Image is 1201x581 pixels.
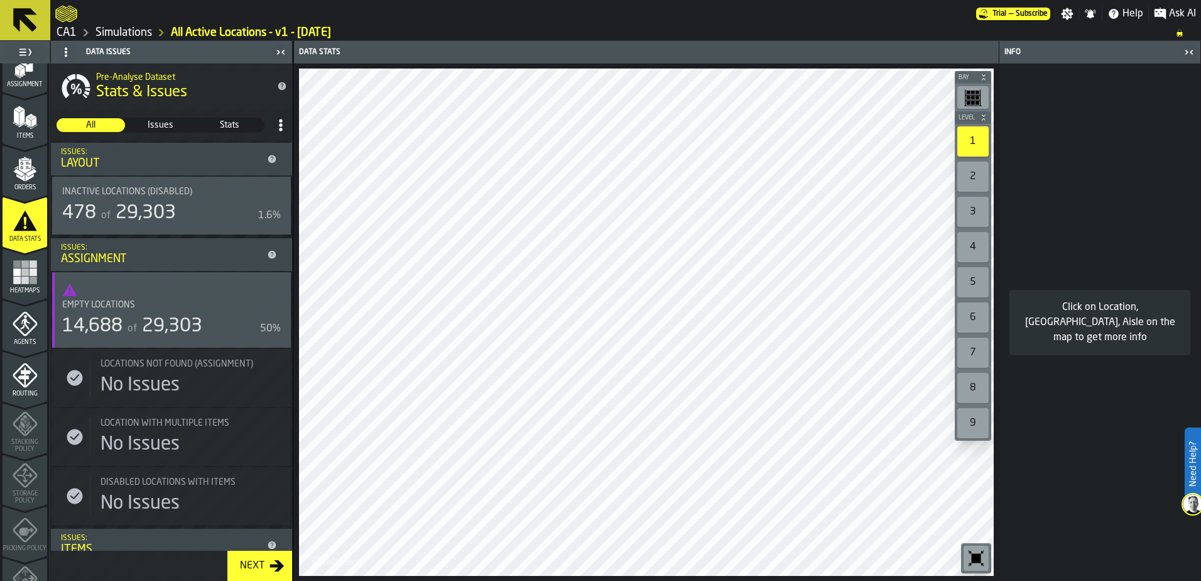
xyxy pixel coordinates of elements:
label: button-toggle-Close me [1180,45,1198,60]
div: Issues: [61,534,262,543]
span: All [57,119,124,131]
button: button-Next [227,551,292,581]
label: button-toggle-Ask AI [1149,6,1201,21]
button: button- [955,111,991,124]
div: thumb [57,118,125,132]
div: Title [62,187,281,197]
label: button-switch-multi-All [56,118,126,133]
label: button-toggle-Toggle Full Menu [3,43,47,61]
div: Menu Subscription [976,8,1050,20]
div: stat-Locations not found (Assignment) [52,349,291,407]
span: Data Stats [3,236,47,243]
span: 29,303 [142,317,202,336]
span: — [1009,9,1013,18]
div: Data Issues [53,42,272,62]
label: button-toggle-Settings [1056,8,1079,20]
div: Issues: [61,243,262,252]
label: button-toggle-Help [1102,6,1148,21]
div: Click on Location, [GEOGRAPHIC_DATA], Aisle on the map to get more info [1019,300,1180,345]
li: menu Storage Policy [3,455,47,505]
div: Layout [61,157,262,170]
span: Heatmaps [3,287,47,294]
label: button-toggle-Close me [272,45,290,60]
div: 3 [957,197,989,227]
div: stat-Location with multiple Items [52,408,291,466]
div: 2 [957,162,989,192]
div: thumb [195,118,264,132]
span: Stats [196,119,263,131]
li: menu Data Stats [3,197,47,247]
li: menu Items [3,94,47,144]
div: 5 [957,267,989,297]
div: No Issues [101,492,180,515]
li: menu Heatmaps [3,248,47,299]
div: Next [235,558,269,573]
div: Info [1002,48,1180,57]
div: Title [101,418,266,428]
span: Orders [3,184,47,191]
div: title-Stats & Issues [51,64,292,109]
span: of [101,211,111,221]
div: button-toolbar-undefined [955,194,991,230]
div: button-toolbar-undefined [955,124,991,159]
div: thumb [126,118,195,132]
span: Stacking Policy [3,439,47,453]
li: menu Picking Policy [3,506,47,556]
span: 29,303 [116,204,176,223]
div: 1.6% [258,208,281,223]
a: link-to-/wh/i/76e2a128-1b54-4d66-80d4-05ae4c277723 [95,26,152,40]
a: link-to-/wh/i/76e2a128-1b54-4d66-80d4-05ae4c277723/pricing/ [976,8,1050,20]
h2: Sub Title [96,70,267,82]
label: button-toggle-Notifications [1079,8,1102,20]
div: Data Stats [296,48,648,57]
div: Title [101,477,266,487]
span: Assignment [3,81,47,88]
div: stat-Empty locations [52,272,291,348]
span: of [128,324,137,334]
span: Agents [3,339,47,346]
a: link-to-/wh/i/76e2a128-1b54-4d66-80d4-05ae4c277723/simulations/2b5f27e9-485e-41c5-a475-fab9dbe47940 [171,26,331,40]
span: Trial [992,9,1006,18]
div: Title [62,187,266,197]
div: 14,688 [62,315,122,338]
span: Picking Policy [3,545,47,552]
span: Routing [3,390,47,397]
div: Title [62,300,266,310]
li: menu Orders [3,145,47,196]
div: stat-Disabled locations with Items [52,467,291,525]
div: button-toolbar-undefined [955,84,991,111]
div: button-toolbar-undefined [955,370,991,406]
span: Subscribe [1016,9,1048,18]
span: Storage Policy [3,490,47,504]
div: button-toolbar-undefined [955,230,991,265]
div: No Issues [101,374,180,397]
li: menu Stacking Policy [3,403,47,453]
div: stat-Inactive Locations (Disabled) [52,177,291,235]
a: logo-header [55,3,77,25]
div: Issues: [61,148,262,157]
span: threshold:50 [62,282,281,297]
span: Items [3,133,47,140]
span: Issues [127,119,194,131]
div: button-toolbar-undefined [955,335,991,370]
div: button-toolbar-undefined [961,543,991,573]
label: button-switch-multi-Issues [126,118,195,133]
div: button-toolbar-undefined [955,406,991,441]
div: 1 [957,126,989,157]
div: 7 [957,338,989,368]
li: menu Routing [3,351,47,402]
span: Locations not found (Assignment) [101,359,253,369]
div: 6 [957,302,989,333]
div: button-toolbar-undefined [955,159,991,194]
div: Title [62,300,281,310]
span: Ask AI [1169,6,1196,21]
div: Items [61,543,262,556]
header: Data Stats [294,41,999,64]
div: 50% [260,321,281,336]
a: link-to-/wh/i/76e2a128-1b54-4d66-80d4-05ae4c277723 [57,26,77,40]
div: 478 [62,202,96,224]
nav: Breadcrumb [55,25,1196,40]
div: 8 [957,373,989,403]
span: Empty locations [62,300,135,310]
div: Title [101,418,281,428]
